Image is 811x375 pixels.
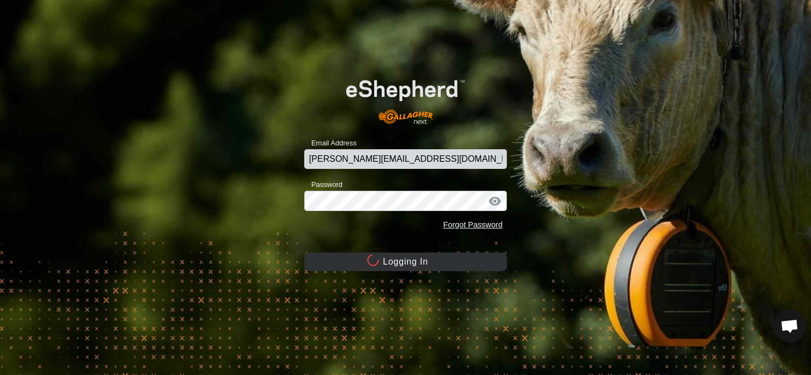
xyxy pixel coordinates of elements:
img: E-shepherd Logo [324,63,487,132]
label: Password [304,179,342,190]
input: Email Address [304,149,507,169]
button: Logging In [304,253,507,271]
a: Forgot Password [443,220,502,229]
label: Email Address [304,138,357,149]
a: Open chat [773,309,806,342]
